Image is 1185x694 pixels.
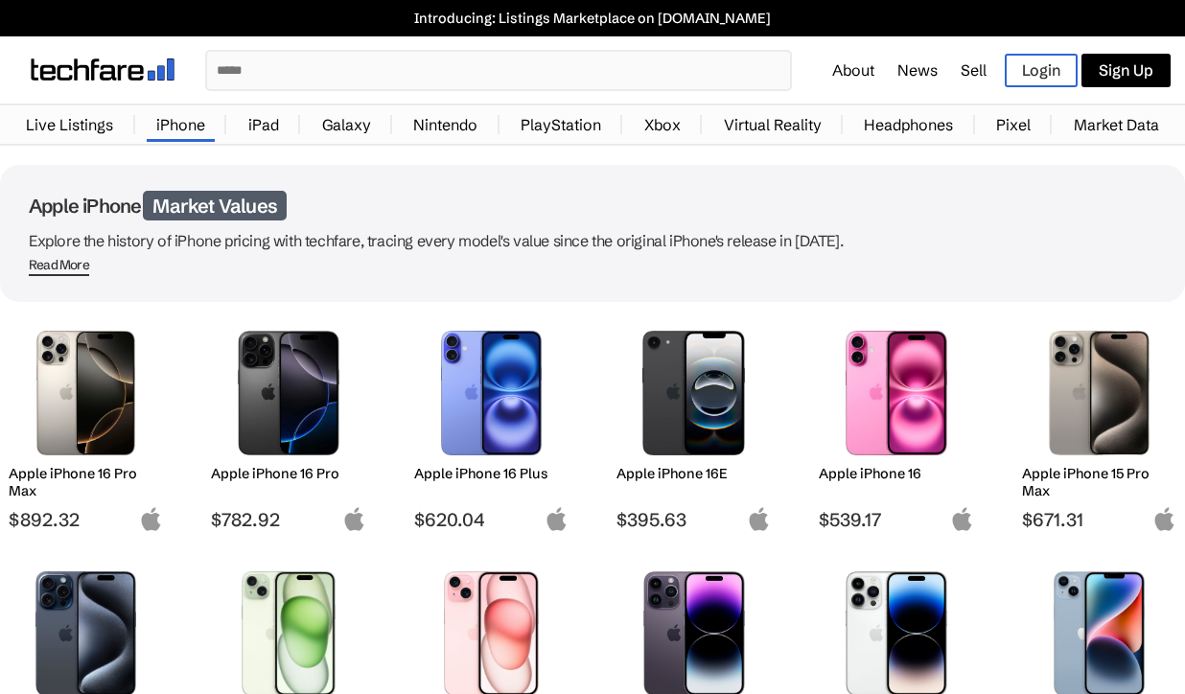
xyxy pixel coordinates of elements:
span: $539.17 [819,508,973,531]
a: About [832,60,874,80]
img: techfare logo [31,58,174,81]
h2: Apple iPhone 16 Pro [211,465,365,482]
img: apple-logo [139,507,163,531]
span: $671.31 [1022,508,1176,531]
span: $892.32 [9,508,163,531]
img: iPhone 15 Pro Max [1036,331,1162,455]
a: iPhone 16E Apple iPhone 16E $395.63 apple-logo [608,321,779,531]
div: Read More [29,257,89,273]
img: iPhone 16 Pro Max [23,331,149,455]
a: Introducing: Listings Marketplace on [DOMAIN_NAME] [10,10,1175,27]
a: Sell [961,60,987,80]
h2: Apple iPhone 16 Pro Max [9,465,163,499]
h1: Apple iPhone [29,194,1156,218]
a: Sign Up [1081,54,1171,87]
a: iPhone 16 Plus Apple iPhone 16 Plus $620.04 apple-logo [406,321,577,531]
img: apple-logo [342,507,366,531]
a: iPhone 15 Pro Max Apple iPhone 15 Pro Max $671.31 apple-logo [1013,321,1185,531]
span: $782.92 [211,508,365,531]
a: Login [1005,54,1078,87]
span: $620.04 [414,508,569,531]
img: iPhone 16 Plus [429,331,554,455]
img: apple-logo [950,507,974,531]
a: Virtual Reality [714,105,831,144]
a: iPad [239,105,289,144]
a: Pixel [987,105,1040,144]
span: Market Values [143,191,287,220]
a: iPhone 16 Pro Apple iPhone 16 Pro $782.92 apple-logo [202,321,374,531]
a: Market Data [1064,105,1169,144]
img: apple-logo [545,507,569,531]
a: News [897,60,938,80]
a: iPhone [147,105,215,144]
p: Explore the history of iPhone pricing with techfare, tracing every model's value since the origin... [29,227,1156,254]
a: Nintendo [404,105,487,144]
h2: Apple iPhone 15 Pro Max [1022,465,1176,499]
img: iPhone 16 Pro [225,331,351,455]
img: apple-logo [747,507,771,531]
a: PlayStation [511,105,611,144]
h2: Apple iPhone 16 Plus [414,465,569,482]
a: Live Listings [16,105,123,144]
a: Xbox [635,105,690,144]
a: Galaxy [313,105,381,144]
a: iPhone 16 Apple iPhone 16 $539.17 apple-logo [810,321,982,531]
span: $395.63 [616,508,771,531]
img: iPhone 16E [631,331,756,455]
h2: Apple iPhone 16E [616,465,771,482]
h2: Apple iPhone 16 [819,465,973,482]
span: Read More [29,257,89,276]
img: apple-logo [1152,507,1176,531]
a: Headphones [854,105,963,144]
img: iPhone 16 [833,331,959,455]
